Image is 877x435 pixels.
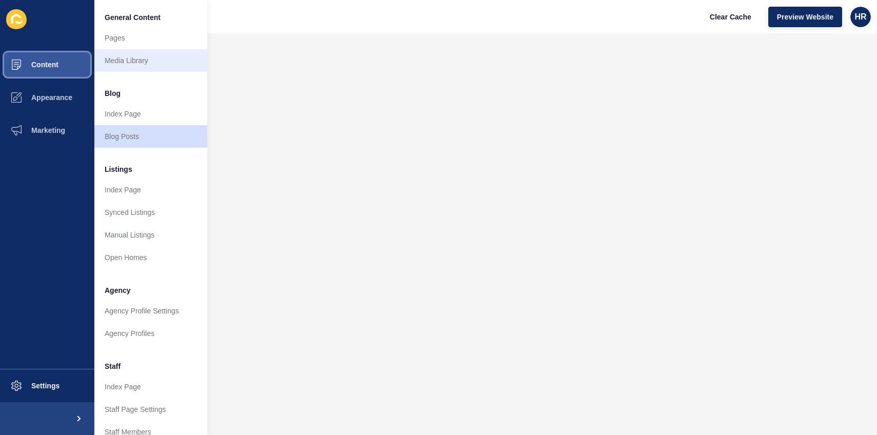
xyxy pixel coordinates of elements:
[94,322,207,345] a: Agency Profiles
[94,179,207,201] a: Index Page
[94,125,207,148] a: Blog Posts
[710,12,751,22] span: Clear Cache
[777,12,833,22] span: Preview Website
[701,7,760,27] button: Clear Cache
[94,398,207,421] a: Staff Page Settings
[105,285,131,295] span: Agency
[854,12,866,22] span: HR
[94,201,207,224] a: Synced Listings
[94,375,207,398] a: Index Page
[94,27,207,49] a: Pages
[105,164,132,174] span: Listings
[94,246,207,269] a: Open Homes
[105,12,161,23] span: General Content
[105,88,121,98] span: Blog
[94,224,207,246] a: Manual Listings
[94,103,207,125] a: Index Page
[94,300,207,322] a: Agency Profile Settings
[768,7,842,27] button: Preview Website
[105,361,121,371] span: Staff
[94,49,207,72] a: Media Library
